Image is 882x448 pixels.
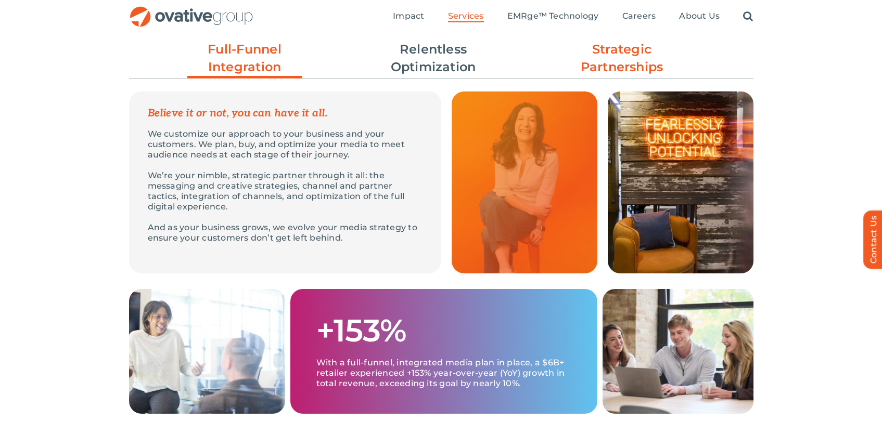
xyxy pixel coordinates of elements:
[608,91,753,273] img: Media – Grid 1
[187,41,302,81] a: Full-Funnel Integration
[507,11,599,22] a: EMRge™ Technology
[393,11,424,22] a: Impact
[448,11,484,22] a: Services
[448,11,484,21] span: Services
[129,289,285,414] img: Media – Grid 2
[565,41,679,76] a: Strategic Partnerships
[622,11,656,22] a: Careers
[376,41,491,76] a: Relentless Optimization
[316,347,571,389] p: With a full-funnel, integrated media plan in place, a $6B+ retailer experienced +153% year-over-y...
[507,11,599,21] span: EMRge™ Technology
[316,314,407,347] h1: +153%
[452,91,597,273] img: Media – Grid Quote 1
[148,108,423,118] p: Believe it or not, you can have it all.
[679,11,720,21] span: About Us
[393,11,424,21] span: Impact
[679,11,720,22] a: About Us
[129,5,254,15] a: OG_Full_horizontal_RGB
[148,170,423,212] p: We’re your nimble, strategic partner through it all: the messaging and creative strategies, chann...
[743,11,753,22] a: Search
[622,11,656,21] span: Careers
[129,35,753,81] ul: Post Filters
[148,129,423,160] p: We customize our approach to your business and your customers. We plan, buy, and optimize your me...
[148,222,423,243] p: And as your business grows, we evolve your media strategy to ensure your customers don’t get left...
